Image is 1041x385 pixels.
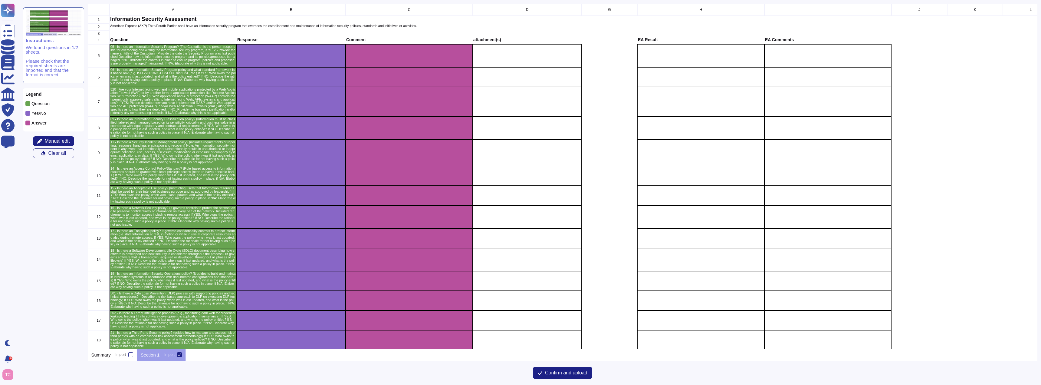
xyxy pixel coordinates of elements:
p: Response [237,38,345,42]
p: Yes/No [31,111,46,115]
p: We found questions in 1/2 sheets. Please check that the required sheets are imported and that the... [26,45,81,77]
span: K [974,8,976,12]
p: Information Security Assessment [110,16,581,22]
div: 1 [88,16,110,24]
button: Confirm and upload [533,367,592,379]
div: 11 [88,186,110,205]
div: 2 [88,24,110,30]
div: 15 [88,271,110,291]
button: Manual edit [33,136,74,146]
img: user [2,369,13,380]
div: 13 [88,228,110,248]
span: Clear all [48,151,66,156]
div: 16 [88,291,110,310]
div: 18 [88,330,110,350]
span: L [1030,8,1032,12]
p: 18 - Is there a Software Development Life Cycle (SDLC) document describing how software is develo... [110,249,236,269]
span: J [918,8,920,12]
span: A [172,8,174,12]
div: 3 [88,30,110,37]
p: 09 - Is there an Information Security Classification policy? (Information must be classified, lab... [110,118,236,138]
div: 10 [88,166,110,186]
div: 14 [88,248,110,271]
div: grid [88,4,1037,349]
p: 17 - Is there an Encryption policy? It governs confidentiality controls to protect information (i... [110,229,236,246]
p: Legend [25,92,82,96]
button: Clear all [33,148,74,158]
p: EA Comments [765,38,891,42]
span: H [699,8,702,12]
p: attachment(s) [473,38,581,42]
span: C [408,8,410,12]
div: Import [164,353,175,357]
p: 15 - Is there an Acceptable Use policy? (Instructing users that Information resources shall be us... [110,187,236,203]
p: 16 - Is there a Network Security policy? (It governs controls to protect the network and to prese... [110,206,236,226]
p: Question [31,101,50,106]
div: 7 [88,87,110,117]
p: Section 1 [141,353,160,357]
p: 14 - Is there an Access Control Policy/Standard? (Role-based access to information resources shou... [110,167,236,184]
span: G [608,8,611,12]
button: user [1,368,18,381]
div: 17 [88,310,110,330]
p: Summary [91,353,111,357]
div: 9 [88,140,110,166]
p: 05 - Is there an information Security Program? (The Custodian is the person responsible for overs... [110,45,236,65]
div: 8 [88,117,110,140]
p: 502 - Is there a Threat Intelligence process? (e.g., monitoring dark web for credential leakage, ... [110,311,236,328]
div: 9+ [9,357,12,360]
div: 5 [88,44,110,67]
p: 21 - Is there a Third Party Security policy? (guides how to manage and assess risk of third parti... [110,331,236,348]
p: American Express (AXP) Third/Fourth Parties shall have an information security program that overs... [110,24,581,28]
span: B [290,8,292,12]
p: 501 - Is there a Data Loss Prevention (DLP) process with supporting policies and technical proced... [110,292,236,308]
p: Answer [31,121,47,125]
p: 11 - Is there a Security Incident Management policy? (includes requirements of reporting, respons... [110,141,236,164]
p: 06 - Is there an Information Security Program policy and what standard framework is it based on? ... [110,68,236,85]
p: 520 - Are your Internet facing web and mobile applications protected by a Web Application Firewal... [110,88,236,115]
img: instruction [26,10,81,36]
p: Instructions : [26,38,81,43]
p: Question [110,38,236,42]
div: 12 [88,205,110,228]
span: Manual edit [44,139,70,144]
div: 6 [88,67,110,87]
span: D [526,8,528,12]
p: Comment [346,38,472,42]
div: 4 [88,37,110,44]
div: Import [116,353,126,357]
p: EA Result [638,38,764,42]
span: Confirm and upload [545,370,587,375]
p: 19 - Is there an Information Security Operations policy? (It guides to build and maintain informa... [110,272,236,289]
